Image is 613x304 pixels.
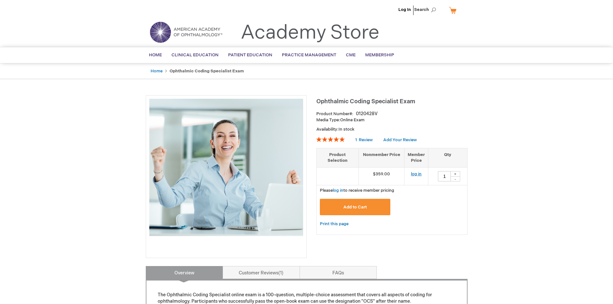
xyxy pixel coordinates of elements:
[149,52,162,58] span: Home
[316,137,345,142] div: 100%
[414,3,439,16] span: Search
[146,266,223,279] a: Overview
[278,270,283,276] span: 1
[358,148,404,167] th: Nonmember Price
[320,220,348,228] a: Print this page
[428,148,467,167] th: Qty
[346,52,356,58] span: CME
[170,69,244,74] strong: Ophthalmic Coding Specialist Exam
[450,176,460,181] div: -
[316,117,340,123] strong: Media Type:
[358,167,404,185] td: $359.00
[383,137,417,143] a: Add Your Review
[404,148,428,167] th: Member Price
[320,199,391,215] button: Add to Cart
[343,205,367,210] span: Add to Cart
[411,171,422,177] a: log in
[365,52,394,58] span: Membership
[355,137,357,143] span: 1
[316,98,415,105] span: Ophthalmic Coding Specialist Exam
[317,148,359,167] th: Product Selection
[339,127,354,132] span: In stock
[172,52,218,58] span: Clinical Education
[320,188,394,193] span: Please to receive member pricing
[316,111,353,116] strong: Product Number
[223,266,300,279] a: Customer Reviews1
[333,188,343,193] a: log in
[151,69,163,74] a: Home
[438,171,451,181] input: Qty
[241,21,379,44] a: Academy Store
[450,171,460,177] div: +
[282,52,336,58] span: Practice Management
[359,137,373,143] span: Review
[300,266,377,279] a: FAQs
[356,111,377,117] div: 0120428V
[149,99,303,253] img: Ophthalmic Coding Specialist Exam
[316,126,468,133] p: Availability:
[355,137,374,143] a: 1 Review
[228,52,272,58] span: Patient Education
[398,7,411,12] a: Log In
[316,117,468,123] p: Online Exam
